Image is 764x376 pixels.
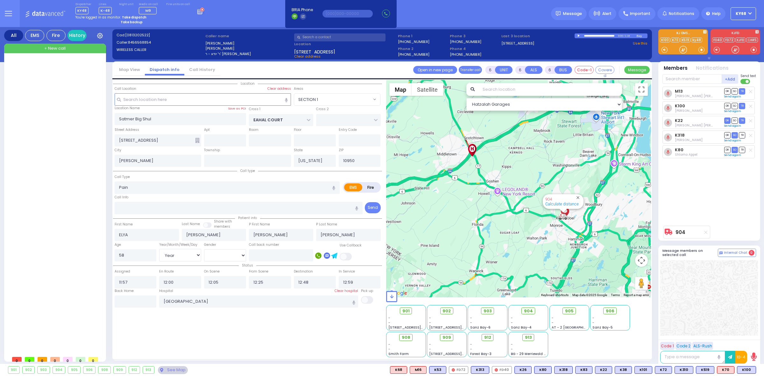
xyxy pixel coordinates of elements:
[294,93,381,105] span: SECTION 1
[634,366,652,374] div: K101
[511,325,532,330] span: Sanz Bay-4
[602,11,612,17] span: Alert
[675,108,703,113] span: Solomon Polatsek
[38,357,47,362] span: 0
[606,308,614,314] span: 906
[339,148,343,153] label: ZIP
[294,49,335,54] span: [STREET_ADDRESS]
[158,366,188,374] div: See map
[724,38,735,42] a: FD72
[267,86,291,91] label: Clear address
[724,138,741,142] a: Send again
[724,251,747,255] span: Internal Chat
[660,342,675,350] button: Code 1
[511,342,513,347] span: -
[675,103,685,108] a: K100
[467,144,478,157] div: Orange Regional Medical Center
[675,366,693,374] div: K310
[115,148,121,153] label: City
[675,152,697,157] span: Shlomo Appel
[732,147,738,153] span: SO
[514,366,532,374] div: BLS
[361,288,373,294] label: Pick up
[471,366,489,374] div: BLS
[50,357,60,362] span: 0
[322,10,373,18] input: (000)000-00000
[595,66,614,74] button: Covered
[470,347,472,351] span: -
[429,351,489,356] span: [STREET_ADDRESS][PERSON_NAME]
[442,334,451,341] span: 909
[717,366,734,374] div: K70
[691,38,702,42] a: ky48
[214,219,232,224] small: Share with
[119,3,133,6] label: Night unit
[749,250,754,256] span: 0
[554,366,573,374] div: K318
[712,11,721,17] span: Help
[239,263,256,268] span: Status
[159,269,174,274] label: En Route
[340,243,362,248] label: Use Callback
[633,41,647,46] a: Use this
[746,38,758,42] a: CAR5
[732,132,738,138] span: SO
[235,216,260,220] span: Patient info
[166,3,190,6] label: Fire units on call
[660,38,670,42] a: K100
[204,242,216,247] label: Gender
[362,183,380,191] label: Fire
[249,222,270,227] label: P First Name
[128,40,151,45] span: 8456568854
[388,342,390,347] span: -
[390,366,407,374] div: ALS
[675,94,731,98] span: Levy Friedman
[484,308,492,314] span: 903
[214,224,230,229] span: members
[495,368,498,372] img: red-radio-icon.svg
[205,33,292,39] label: Caller name
[339,127,357,132] label: Entry Code
[184,67,220,73] a: Call History
[740,74,756,78] span: Send text
[664,65,688,72] button: Members
[630,11,650,17] span: Important
[450,39,481,44] label: [PHONE_NUMBER]
[237,81,258,86] span: Location
[294,41,396,47] label: Location
[294,148,303,153] label: State
[471,366,489,374] div: K313
[696,366,714,374] div: BLS
[484,334,491,341] span: 912
[115,106,140,111] label: Location Name
[470,351,492,356] span: Forest Bay-3
[534,366,552,374] div: K80
[556,11,561,16] img: message.svg
[552,316,554,320] span: -
[514,366,532,374] div: K26
[25,10,67,18] img: Logo
[389,83,412,96] button: Show street map
[25,30,44,41] div: EMS
[429,316,431,320] span: -
[737,366,756,374] div: K100
[724,103,731,109] span: DR
[592,320,594,325] span: -
[114,366,126,373] div: 909
[298,96,318,103] span: SECTION 1
[429,342,431,347] span: -
[388,351,409,356] span: Smith Farm
[429,320,431,325] span: -
[121,20,143,25] strong: Take backup
[592,325,613,330] span: Sanz Bay-5
[724,95,741,98] a: Send again
[450,33,499,39] span: Phone 3
[739,132,745,138] span: TR
[195,138,200,143] span: Other building occupants
[534,366,552,374] div: BLS
[655,366,672,374] div: K72
[459,66,482,74] button: Transfer call
[117,32,203,38] label: Cad:
[412,83,443,96] button: Show satellite imagery
[204,127,210,132] label: Apt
